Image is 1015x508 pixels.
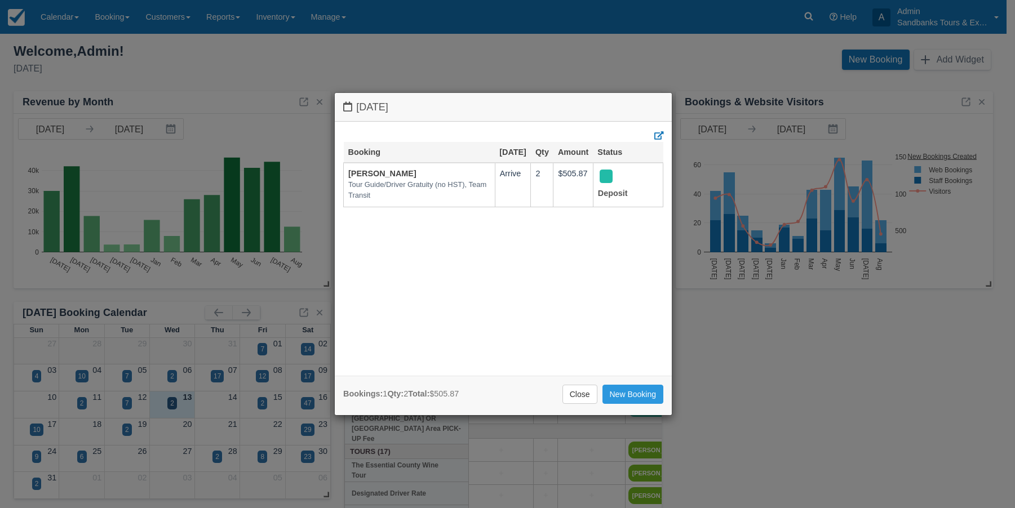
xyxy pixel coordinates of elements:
a: Status [597,148,622,157]
td: Arrive [495,163,531,207]
h4: [DATE] [343,101,663,113]
a: Booking [348,148,381,157]
div: 1 2 $505.87 [343,388,459,400]
div: Deposit [598,168,649,202]
a: Close [562,385,597,404]
a: Amount [558,148,588,157]
strong: Qty: [387,389,404,398]
em: Tour Guide/Driver Gratuity (no HST), Team Transit [348,180,490,200]
td: $505.87 [553,163,593,207]
a: Qty [535,148,549,157]
td: 2 [531,163,553,207]
a: [DATE] [499,148,526,157]
strong: Total: [408,389,429,398]
strong: Bookings: [343,389,383,398]
a: New Booking [602,385,664,404]
a: [PERSON_NAME] [348,169,416,178]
